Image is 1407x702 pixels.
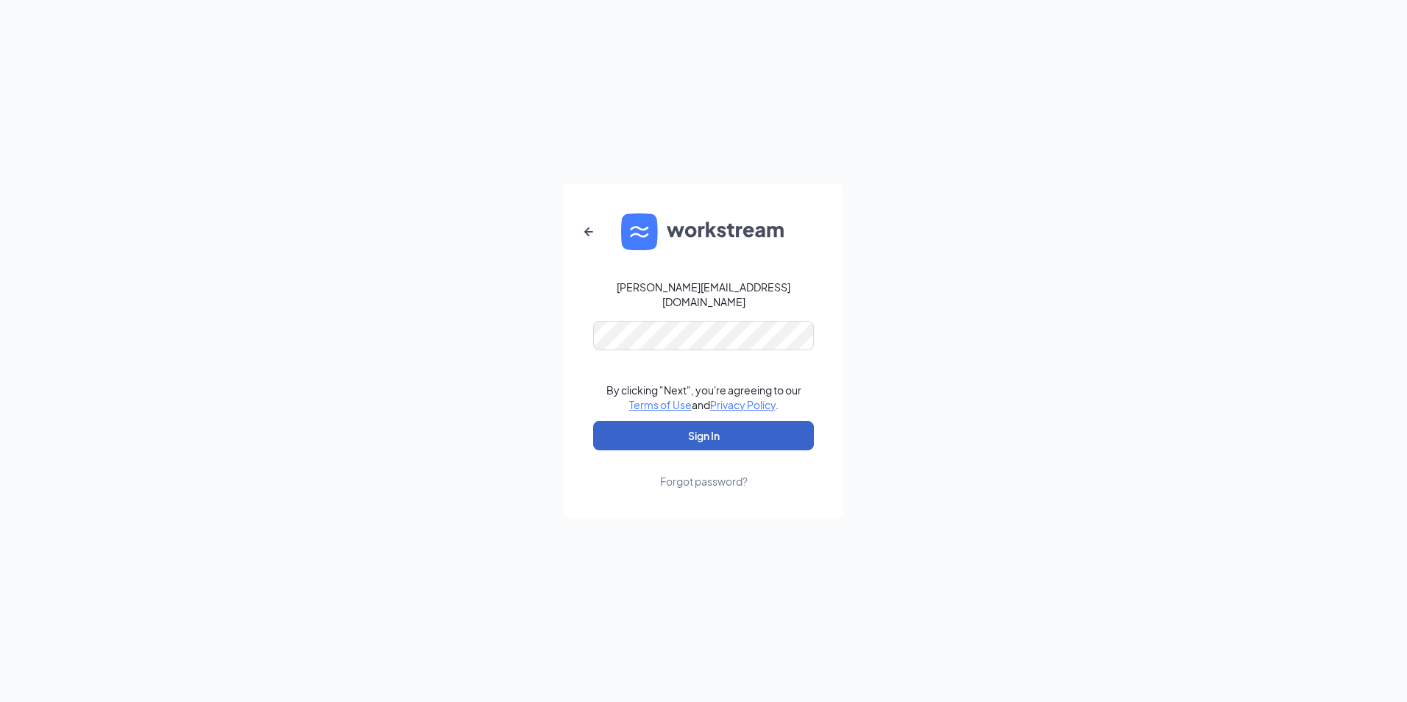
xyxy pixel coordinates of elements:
[629,398,692,411] a: Terms of Use
[621,213,786,250] img: WS logo and Workstream text
[580,223,598,241] svg: ArrowLeftNew
[710,398,776,411] a: Privacy Policy
[606,383,801,412] div: By clicking "Next", you're agreeing to our and .
[660,450,748,489] a: Forgot password?
[593,421,814,450] button: Sign In
[571,214,606,249] button: ArrowLeftNew
[660,474,748,489] div: Forgot password?
[593,280,814,309] div: [PERSON_NAME][EMAIL_ADDRESS][DOMAIN_NAME]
